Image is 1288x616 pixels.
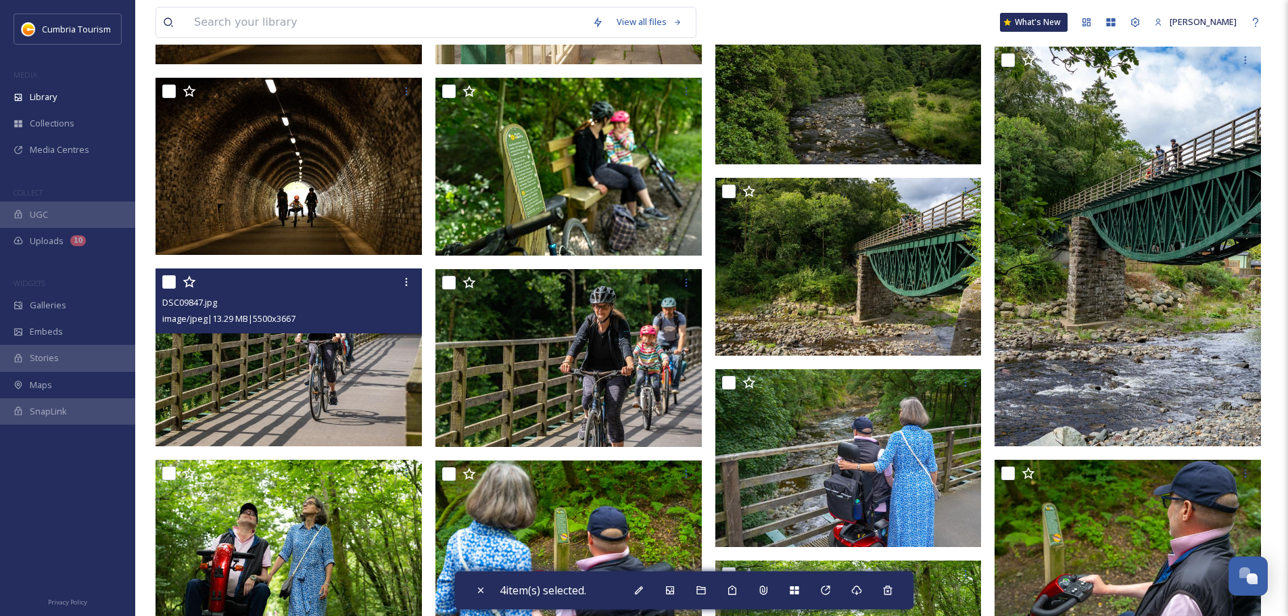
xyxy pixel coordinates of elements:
[42,23,111,35] span: Cumbria Tourism
[14,70,37,80] span: MEDIA
[435,269,702,447] img: DSC09850.jpg
[1229,556,1268,596] button: Open Chat
[70,235,86,246] div: 10
[156,268,422,446] img: DSC09847.jpg
[715,369,982,547] img: DSC00027.jpg
[610,9,689,35] a: View all files
[30,379,52,392] span: Maps
[435,78,702,256] img: DSC09869.jpg
[995,47,1261,446] img: DSC09839.jpg
[1147,9,1243,35] a: [PERSON_NAME]
[162,312,295,325] span: image/jpeg | 13.29 MB | 5500 x 3667
[48,598,87,607] span: Privacy Policy
[156,78,422,256] img: DSC09776.jpg
[30,405,67,418] span: SnapLink
[1000,13,1068,32] a: What's New
[30,235,64,247] span: Uploads
[30,208,48,221] span: UGC
[30,143,89,156] span: Media Centres
[1170,16,1237,28] span: [PERSON_NAME]
[30,117,74,130] span: Collections
[162,296,217,308] span: DSC09847.jpg
[500,583,586,598] span: 4 item(s) selected.
[30,325,63,338] span: Embeds
[22,22,35,36] img: images.jpg
[14,278,45,288] span: WIDGETS
[48,593,87,609] a: Privacy Policy
[30,91,57,103] span: Library
[14,187,43,197] span: COLLECT
[187,7,586,37] input: Search your library
[715,178,982,356] img: DSC09842.jpg
[30,352,59,364] span: Stories
[30,299,66,312] span: Galleries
